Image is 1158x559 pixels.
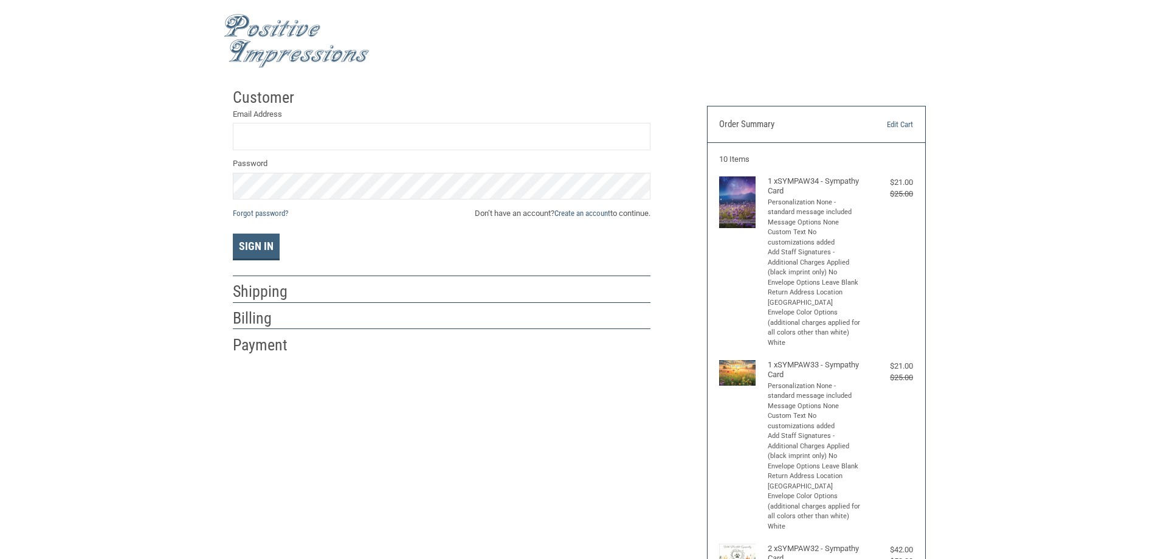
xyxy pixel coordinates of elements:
label: Email Address [233,108,650,120]
div: $42.00 [864,544,913,556]
h2: Shipping [233,282,304,302]
li: Envelope Options Leave Blank [768,462,862,472]
h2: Payment [233,335,304,355]
h3: 10 Items [719,155,913,164]
label: Password [233,158,650,170]
li: Return Address Location [GEOGRAPHIC_DATA] [768,471,862,491]
li: Custom Text No customizations added [768,227,862,248]
div: $21.00 [864,176,913,189]
li: Personalization None - standard message included [768,198,862,218]
a: Edit Cart [851,119,913,131]
h2: Billing [233,308,304,328]
a: Create an account [554,209,610,218]
div: $25.00 [864,188,913,200]
li: Return Address Location [GEOGRAPHIC_DATA] [768,288,862,308]
a: Forgot password? [233,209,288,218]
li: Add Staff Signatures - Additional Charges Applied (black imprint only) No [768,431,862,462]
div: $21.00 [864,360,913,372]
li: Envelope Color Options (additional charges applied for all colors other than white) White [768,491,862,532]
li: Custom Text No customizations added [768,411,862,431]
li: Message Options None [768,401,862,412]
h4: 1 x SYMPAW33 - Sympathy Card [768,360,862,380]
div: $25.00 [864,372,913,384]
li: Envelope Options Leave Blank [768,278,862,288]
li: Message Options None [768,218,862,228]
span: Don’t have an account? to continue. [475,207,650,220]
li: Envelope Color Options (additional charges applied for all colors other than white) White [768,308,862,348]
img: Positive Impressions [224,14,370,68]
button: Sign In [233,234,280,260]
li: Personalization None - standard message included [768,381,862,401]
li: Add Staff Signatures - Additional Charges Applied (black imprint only) No [768,248,862,278]
h2: Customer [233,88,304,108]
h4: 1 x SYMPAW34 - Sympathy Card [768,176,862,196]
h3: Order Summary [719,119,851,131]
